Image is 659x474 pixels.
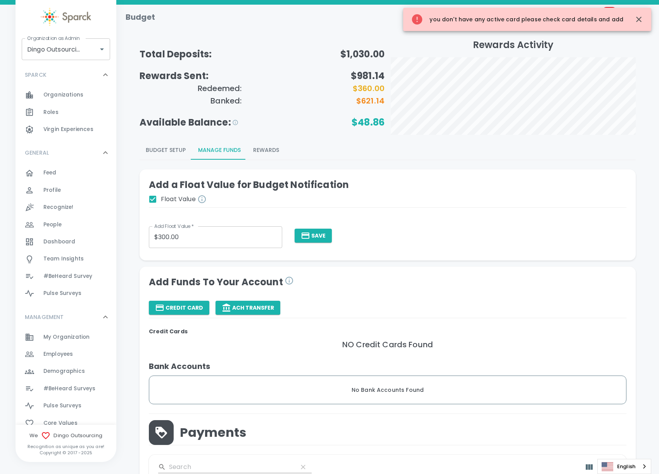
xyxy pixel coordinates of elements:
[16,63,116,86] div: SPARCK
[16,182,116,199] a: Profile
[16,121,116,138] a: Virgin Experiences
[242,95,385,107] h6: $621.14
[149,361,210,372] b: Bank Accounts
[149,327,188,335] b: Credit Cards
[43,221,62,229] span: People
[352,386,424,394] span: No Bank Accounts Found
[43,402,81,410] span: Pulse Surveys
[149,179,626,191] h5: Add a Float Value for Budget Notification
[169,461,292,473] input: Search
[43,367,85,375] span: Demographics
[262,48,385,60] h5: $1,030.00
[140,141,636,160] div: Budgeting page report
[247,141,285,160] button: Rewards
[43,238,75,246] span: Dashboard
[43,255,84,263] span: Team Insights
[43,350,73,358] span: Employees
[25,149,49,157] p: GENERAL
[43,333,90,341] span: My Organization
[16,164,116,305] div: GENERAL
[16,104,116,121] a: Roles
[140,141,192,160] button: Budget Setup
[391,39,636,51] h5: Rewards Activity
[43,203,74,211] span: Recognize!
[43,126,93,133] span: Virgin Experiences
[126,11,155,23] h1: Budget
[16,397,116,414] a: Pulse Surveys
[262,116,385,129] h5: $48.86
[16,250,116,267] a: Team Insights
[16,450,116,456] p: Copyright © 2017 - 2025
[154,223,194,229] label: Add Float Value
[411,10,623,29] div: you don't have any active card please check card details and add
[43,419,78,427] span: Core Values
[16,346,116,363] a: Employees
[16,164,116,181] a: Feed
[597,459,651,474] aside: Language selected: English
[197,195,207,204] svg: Get daily alerts when your remaining reward balance is less than the dollar amount of your choice...
[158,463,166,471] svg: Search
[597,459,651,474] div: Language
[180,425,246,440] span: Payments
[140,48,262,60] h5: Total Deposits:
[43,290,81,297] span: Pulse Surveys
[140,95,242,107] h6: Banked:
[242,82,385,95] h6: $360.00
[149,301,209,315] button: Credit Card
[43,272,92,280] span: #BeHeard Survey
[16,329,116,346] a: My Organization
[43,186,61,194] span: Profile
[16,86,116,141] div: SPARCK
[16,268,116,285] a: #BeHeard Survey
[16,285,116,302] a: Pulse Surveys
[43,109,59,116] span: Roles
[16,199,116,216] a: Recognize!
[16,141,116,164] div: GENERAL
[97,44,107,55] button: Open
[16,443,116,450] p: Recognition as unique as you are!
[16,233,116,250] a: Dashboard
[192,141,247,160] button: Manage Funds
[43,169,57,177] span: Feed
[149,276,626,288] h4: Add Funds To Your Account
[43,385,95,393] span: #BeHeard Surveys
[262,70,385,82] h5: $981.14
[295,229,332,243] button: Save
[16,86,116,103] a: Organizations
[27,35,79,41] label: Organization as Admin
[41,8,91,26] img: Sparck logo
[140,70,262,82] h5: Rewards Sent:
[16,305,116,329] div: MANAGEMENT
[16,8,116,26] a: Sparck logo
[140,82,242,95] h6: Redeemed:
[25,71,47,79] p: SPARCK
[43,91,83,99] span: Organizations
[232,119,238,126] svg: This is the estimated balance based on the scenario planning and what you have currently deposite...
[161,195,207,204] span: Float Value
[16,415,116,432] a: Core Values
[149,338,626,351] h6: NO Credit Cards Found
[285,276,294,285] svg: Please allow 3-4 business days for the funds to be added to your personalized rewards store. You ...
[16,380,116,397] a: #BeHeard Surveys
[16,363,116,380] a: Demographics
[16,431,116,440] span: We Dingo Outsourcing
[598,459,651,474] a: English
[216,301,280,315] button: ACH Transfer
[16,216,116,233] a: People
[140,116,262,129] h5: Available Balance:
